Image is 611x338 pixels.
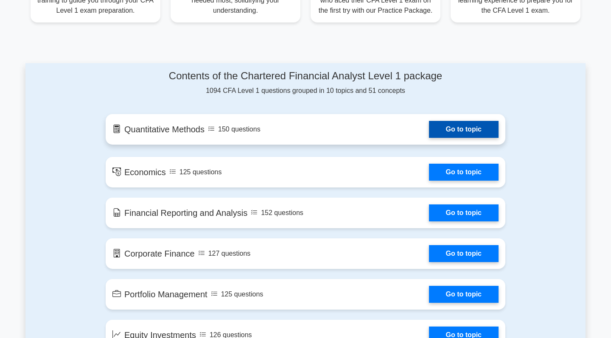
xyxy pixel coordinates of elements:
h4: Contents of the Chartered Financial Analyst Level 1 package [106,70,505,82]
a: Go to topic [429,164,499,181]
a: Go to topic [429,121,499,138]
a: Go to topic [429,204,499,221]
a: Go to topic [429,286,499,303]
div: 1094 CFA Level 1 questions grouped in 10 topics and 51 concepts [106,70,505,96]
a: Go to topic [429,245,499,262]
